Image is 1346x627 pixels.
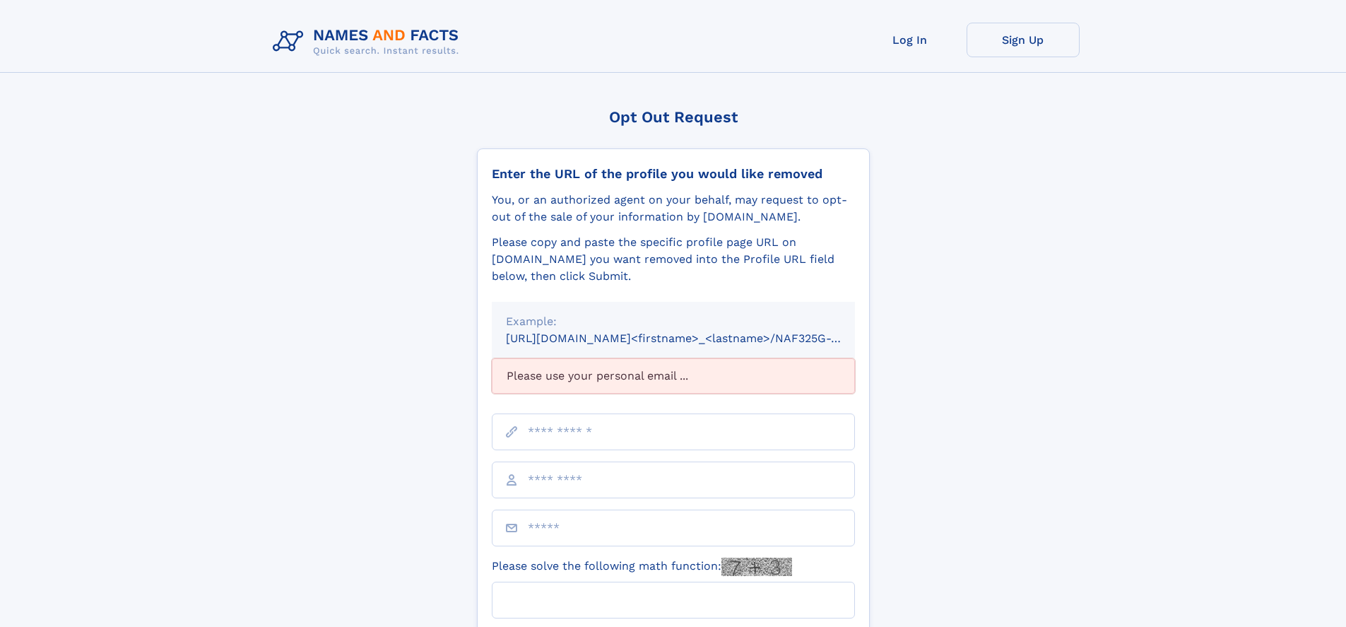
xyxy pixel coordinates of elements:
a: Log In [854,23,967,57]
div: Please copy and paste the specific profile page URL on [DOMAIN_NAME] you want removed into the Pr... [492,234,855,285]
div: You, or an authorized agent on your behalf, may request to opt-out of the sale of your informatio... [492,192,855,225]
div: Opt Out Request [477,108,870,126]
img: Logo Names and Facts [267,23,471,61]
a: Sign Up [967,23,1080,57]
div: Enter the URL of the profile you would like removed [492,166,855,182]
div: Please use your personal email ... [492,358,855,394]
div: Example: [506,313,841,330]
label: Please solve the following math function: [492,558,792,576]
small: [URL][DOMAIN_NAME]<firstname>_<lastname>/NAF325G-xxxxxxxx [506,332,882,345]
